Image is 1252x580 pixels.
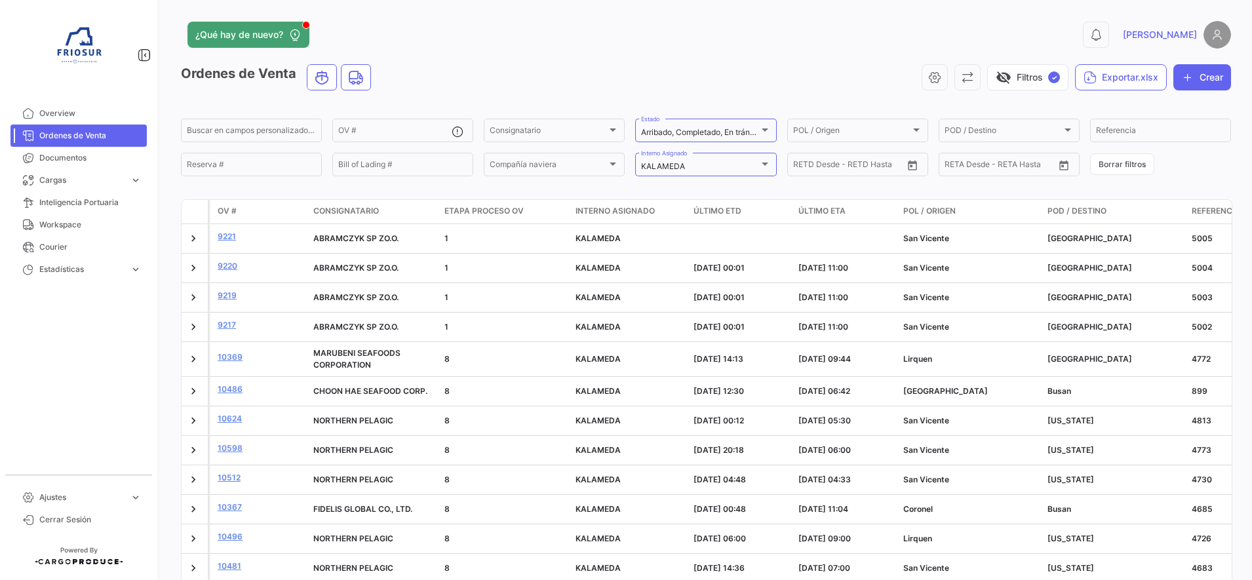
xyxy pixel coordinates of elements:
[46,16,111,81] img: 6ea6c92c-e42a-4aa8-800a-31a9cab4b7b0.jpg
[576,504,621,514] span: KALAMEDA
[641,127,872,137] mat-select-trigger: Arribado, Completado, En tránsito, Carga de Detalles Pendiente
[903,385,1037,397] div: [GEOGRAPHIC_DATA]
[576,533,621,543] span: KALAMEDA
[313,474,393,484] span: NORTHERN PELAGIC
[1054,155,1074,175] button: Open calendar
[444,386,450,396] span: 8
[694,386,744,396] span: [DATE] 12:30
[39,219,142,231] span: Workspace
[798,263,848,273] span: [DATE] 11:00
[39,152,142,164] span: Documentos
[130,174,142,186] span: expand_more
[490,162,607,171] span: Compañía naviera
[793,128,910,137] span: POL / Origen
[313,205,379,217] span: Consignatario
[1048,71,1060,83] span: ✓
[694,504,746,514] span: [DATE] 00:48
[444,205,524,217] span: Etapa Proceso OV
[313,348,401,370] span: MARUBENI SEAFOODS CORPORATION
[903,474,1037,486] div: San Vicente
[1192,354,1211,364] span: 4772
[313,233,399,243] span: ABRAMCZYK SP ZO.O.
[444,354,450,364] span: 8
[694,354,743,364] span: [DATE] 14:13
[10,191,147,214] a: Inteligencia Portuaria
[187,385,200,398] a: Expand/Collapse Row
[181,64,375,90] h3: Ordenes de Venta
[10,147,147,169] a: Documentos
[1192,563,1213,573] span: 4683
[793,200,898,223] datatable-header-cell: Último ETA
[1047,292,1181,303] div: [GEOGRAPHIC_DATA]
[313,563,393,573] span: NORTHERN PELAGIC
[1047,233,1181,244] div: [GEOGRAPHIC_DATA]
[308,200,439,223] datatable-header-cell: Consignatario
[903,233,1037,244] div: San Vicente
[313,263,399,273] span: ABRAMCZYK SP ZO.O.
[903,444,1037,456] div: San Vicente
[798,533,851,543] span: [DATE] 09:00
[218,383,303,395] a: 10486
[641,161,685,171] mat-select-trigger: KALAMEDA
[576,322,621,332] span: KALAMEDA
[187,22,309,48] button: ¿Qué hay de nuevo?
[10,214,147,236] a: Workspace
[793,162,817,171] input: Desde
[218,205,237,217] span: OV #
[798,416,851,425] span: [DATE] 05:30
[130,263,142,275] span: expand_more
[1047,503,1181,515] div: Busan
[439,200,570,223] datatable-header-cell: Etapa Proceso OV
[39,174,125,186] span: Cargas
[903,562,1037,574] div: San Vicente
[798,504,848,514] span: [DATE] 11:04
[39,197,142,208] span: Inteligencia Portuaria
[218,501,303,513] a: 10367
[444,416,450,425] span: 8
[1192,416,1211,425] span: 4813
[1192,292,1213,302] span: 5003
[694,322,745,332] span: [DATE] 00:01
[444,563,450,573] span: 8
[1047,415,1181,427] div: [US_STATE]
[187,503,200,516] a: Expand/Collapse Row
[798,292,848,302] span: [DATE] 11:00
[187,320,200,334] a: Expand/Collapse Row
[1192,386,1207,396] span: 899
[1042,200,1186,223] datatable-header-cell: POD / Destino
[576,263,621,273] span: KALAMEDA
[313,416,393,425] span: NORTHERN PELAGIC
[1192,504,1213,514] span: 4685
[1192,205,1247,217] span: Referencia #
[313,292,399,302] span: ABRAMCZYK SP ZO.O.
[313,533,393,543] span: NORTHERN PELAGIC
[576,205,655,217] span: Interno Asignado
[444,504,450,514] span: 8
[444,292,448,302] span: 1
[945,128,1062,137] span: POD / Destino
[342,65,370,90] button: Land
[187,562,200,575] a: Expand/Collapse Row
[187,353,200,366] a: Expand/Collapse Row
[313,386,427,396] span: CHOON HAE SEAFOOD CORP.
[444,263,448,273] span: 1
[576,354,621,364] span: KALAMEDA
[903,205,956,217] span: POL / Origen
[688,200,793,223] datatable-header-cell: Último ETD
[1192,533,1211,543] span: 4726
[1047,262,1181,274] div: [GEOGRAPHIC_DATA]
[1192,474,1212,484] span: 4730
[39,492,125,503] span: Ajustes
[798,322,848,332] span: [DATE] 11:00
[218,442,303,454] a: 10598
[694,263,745,273] span: [DATE] 00:01
[218,319,303,331] a: 9217
[903,415,1037,427] div: San Vicente
[798,474,851,484] span: [DATE] 04:33
[218,231,303,242] a: 9221
[1192,233,1213,243] span: 5005
[218,472,303,484] a: 10512
[1047,353,1181,365] div: [GEOGRAPHIC_DATA]
[218,351,303,363] a: 10369
[977,162,1030,171] input: Hasta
